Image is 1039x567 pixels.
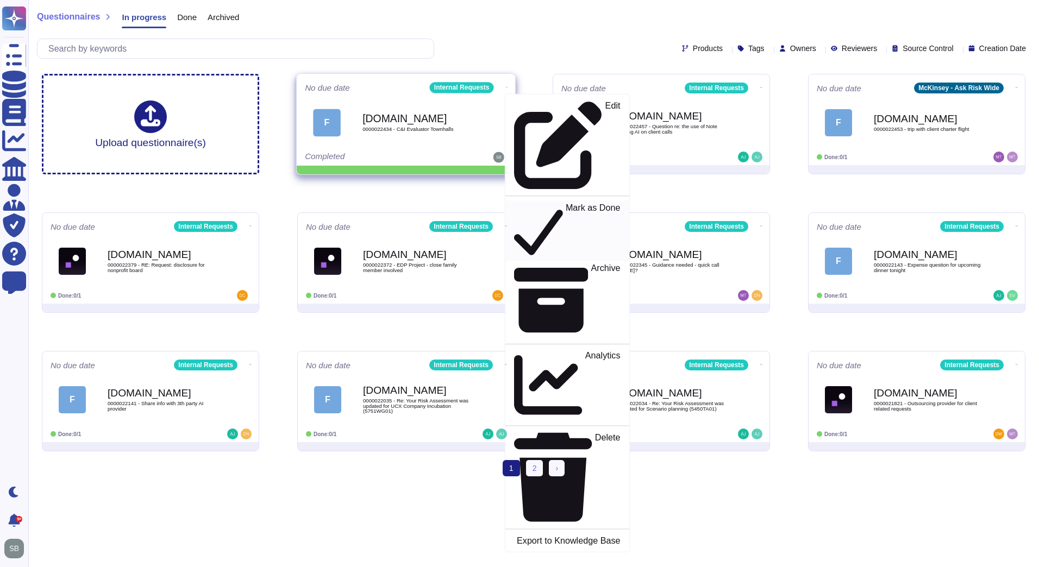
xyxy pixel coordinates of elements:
[824,431,847,437] span: Done: 0/1
[58,293,81,299] span: Done: 0/1
[618,262,727,273] span: 0000022345 - Guidance needed - quick call [DATE]?
[492,290,503,301] img: user
[824,293,847,299] span: Done: 0/1
[940,221,1004,232] div: Internal Requests
[874,388,982,398] b: [DOMAIN_NAME]
[505,349,629,421] a: Analytics
[738,290,749,301] img: user
[505,99,629,192] a: Edit
[483,429,493,439] img: user
[51,223,95,231] span: No due date
[825,386,852,413] img: Logo
[618,124,727,134] span: 0000022457 - Question re: the use of Note Taking AI on client calls
[685,83,748,93] div: Internal Requests
[58,431,81,437] span: Done: 0/1
[306,361,350,369] span: No due date
[1007,429,1018,439] img: user
[429,221,493,232] div: Internal Requests
[108,401,216,411] span: 0000022141 - Share info with 3th party AI provider
[208,13,239,21] span: Archived
[241,429,252,439] img: user
[505,431,629,524] a: Delete
[108,262,216,273] span: 0000022379 - RE: Request: disclosure for nonprofit board
[496,429,507,439] img: user
[16,516,22,522] div: 9+
[306,223,350,231] span: No due date
[227,429,238,439] img: user
[505,261,629,339] a: Archive
[618,111,727,121] b: [DOMAIN_NAME]
[174,360,237,370] div: Internal Requests
[363,262,472,273] span: 0000022372 - EDP Project - close family member involved
[505,200,629,261] a: Mark as Done
[51,361,95,369] span: No due date
[874,401,982,411] span: 0000021821 - Outsourcing provider for client related requests
[693,45,723,52] span: Products
[305,84,350,92] span: No due date
[314,293,336,299] span: Done: 0/1
[618,249,727,260] b: [DOMAIN_NAME]
[817,84,861,92] span: No due date
[174,221,237,232] div: Internal Requests
[874,249,982,260] b: [DOMAIN_NAME]
[314,431,336,437] span: Done: 0/1
[874,262,982,273] span: 0000022143 - Expense question for upcoming dinner tonight
[37,12,100,21] span: Questionnaires
[526,460,543,476] a: 2
[595,433,621,522] p: Delete
[685,221,748,232] div: Internal Requests
[685,360,748,370] div: Internal Requests
[874,127,982,132] span: 0000022453 - trip with client charter flight
[903,45,953,52] span: Source Control
[305,152,440,163] div: Completed
[874,114,982,124] b: [DOMAIN_NAME]
[605,102,621,190] p: Edit
[752,429,762,439] img: user
[4,539,24,558] img: user
[493,152,504,163] img: user
[108,388,216,398] b: [DOMAIN_NAME]
[517,537,620,545] p: Export to Knowledge Base
[824,154,847,160] span: Done: 0/1
[979,45,1026,52] span: Creation Date
[363,249,472,260] b: [DOMAIN_NAME]
[591,263,621,337] p: Archive
[363,385,472,395] b: [DOMAIN_NAME]
[618,401,727,411] span: 0000022034 - Re: Your Risk Assessment was updated for Scenario planning (5450TA01)
[2,537,32,560] button: user
[314,386,341,413] div: F
[362,113,472,123] b: [DOMAIN_NAME]
[993,429,1004,439] img: user
[1007,290,1018,301] img: user
[363,398,472,414] span: 0000022035 - Re: Your Risk Assessment was updated for UCX Company Incubation (5751WG01)
[748,45,765,52] span: Tags
[790,45,816,52] span: Owners
[561,84,606,92] span: No due date
[817,223,861,231] span: No due date
[505,533,629,547] a: Export to Knowledge Base
[95,100,206,148] div: Upload questionnaire(s)
[362,127,472,132] span: 0000022434 - C&I Evaluator Townhalls
[585,351,621,419] p: Analytics
[993,290,1004,301] img: user
[566,203,621,259] p: Mark as Done
[752,152,762,162] img: user
[738,152,749,162] img: user
[940,360,1004,370] div: Internal Requests
[825,109,852,136] div: F
[313,109,341,136] div: F
[503,460,520,476] span: 1
[43,39,434,58] input: Search by keywords
[108,249,216,260] b: [DOMAIN_NAME]
[237,290,248,301] img: user
[618,388,727,398] b: [DOMAIN_NAME]
[817,361,861,369] span: No due date
[429,360,493,370] div: Internal Requests
[314,248,341,275] img: Logo
[177,13,197,21] span: Done
[555,464,558,472] span: ›
[59,248,86,275] img: Logo
[738,429,749,439] img: user
[993,152,1004,162] img: user
[1007,152,1018,162] img: user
